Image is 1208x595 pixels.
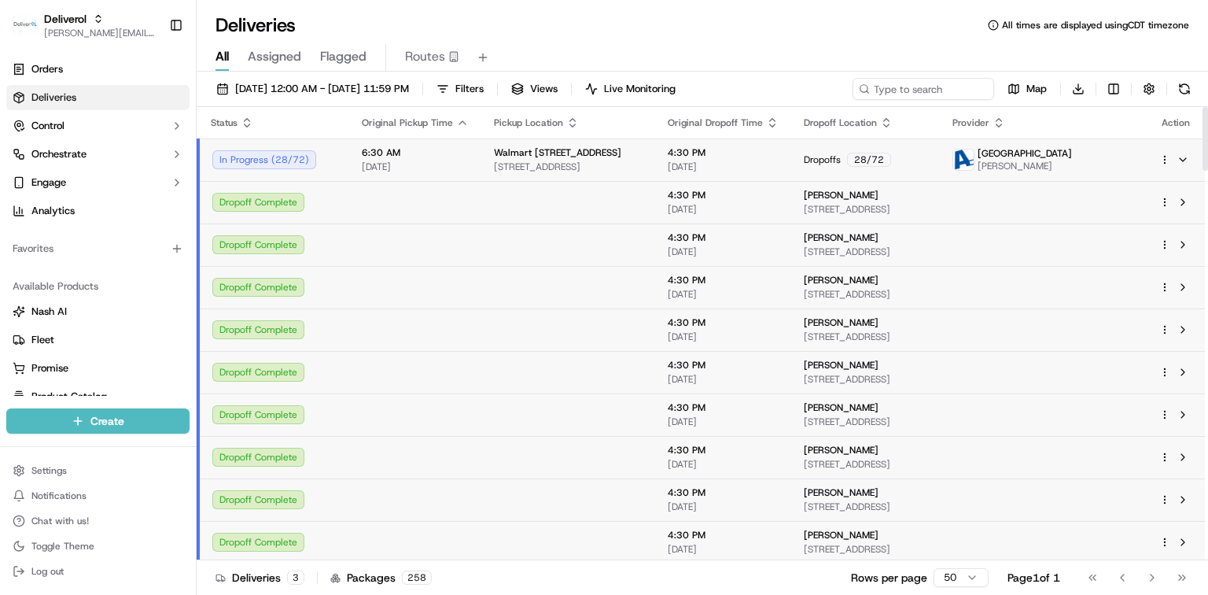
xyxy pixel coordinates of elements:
span: 4:30 PM [668,274,779,286]
a: Powered byPylon [111,389,190,401]
div: Start new chat [71,150,258,165]
div: 📗 [16,353,28,365]
p: Rows per page [851,570,927,586]
span: [DATE] [668,331,779,343]
span: Flagged [320,47,366,66]
span: [DATE] [220,286,252,298]
span: 4:30 PM [668,486,779,499]
span: [DATE] [668,458,779,471]
div: Available Products [6,274,190,299]
span: Original Pickup Time [362,116,453,129]
span: 4:30 PM [668,401,779,414]
button: Log out [6,560,190,582]
span: API Documentation [149,351,252,367]
span: Orchestrate [31,147,87,161]
a: 💻API Documentation [127,345,259,373]
span: 4:30 PM [668,359,779,371]
span: 4:30 PM [668,529,779,541]
span: 4:30 PM [668,189,779,201]
span: [STREET_ADDRESS] [804,331,927,343]
span: Fleet [31,333,54,347]
span: Nash AI [31,305,67,319]
span: Product Catalog [31,390,107,404]
span: [GEOGRAPHIC_DATA] [978,147,1072,160]
span: Toggle Theme [31,540,94,552]
button: Settings [6,460,190,482]
button: Refresh [1173,78,1195,100]
span: Views [530,82,558,96]
span: [STREET_ADDRESS] [804,373,927,386]
button: Chat with us! [6,510,190,532]
span: [STREET_ADDRESS] [804,203,927,216]
span: [DATE] [668,543,779,556]
img: 1736555255976-a54dd68f-1ca7-489b-9aae-adbdc363a1c4 [16,150,44,178]
div: 3 [287,571,304,585]
button: Engage [6,170,190,195]
span: 4:30 PM [668,231,779,244]
span: Filters [455,82,484,96]
span: [DATE] [220,243,252,256]
span: [STREET_ADDRESS] [804,246,927,258]
button: Toggle Theme [6,535,190,557]
span: Chat with us! [31,515,89,527]
div: Favorites [6,236,190,261]
span: [DATE] [362,161,469,173]
span: [STREET_ADDRESS] [804,458,927,471]
span: Live Monitoring [604,82,676,96]
span: [PERSON_NAME].[PERSON_NAME] [49,243,208,256]
button: Deliverol [44,11,87,27]
span: Control [31,119,64,133]
button: Nash AI [6,299,190,324]
a: Analytics [6,198,190,224]
a: Product Catalog [13,390,183,404]
button: [DATE] 12:00 AM - [DATE] 11:59 PM [209,78,416,100]
div: We're available if you need us! [71,165,216,178]
a: Orders [6,57,190,82]
span: [DATE] [668,161,779,173]
span: 4:30 PM [668,444,779,456]
span: Knowledge Base [31,351,120,367]
span: Provider [952,116,989,129]
span: All times are displayed using CDT timezone [1002,19,1189,31]
span: [PERSON_NAME] [804,274,878,286]
span: Dropoffs [804,153,841,166]
button: Control [6,113,190,139]
img: Nash [16,15,47,46]
button: Live Monitoring [578,78,683,100]
span: Settings [31,464,67,477]
span: 6:30 AM [362,146,469,159]
button: Views [504,78,565,100]
span: [DATE] [668,288,779,301]
span: [STREET_ADDRESS] [804,288,927,301]
a: Nash AI [13,305,183,319]
span: [PERSON_NAME].[PERSON_NAME] [49,286,208,298]
span: [DATE] [668,416,779,428]
span: 4:30 PM [668,316,779,329]
span: [PERSON_NAME] [978,160,1072,172]
span: Deliveries [31,91,76,105]
button: Start new chat [267,154,286,173]
span: [STREET_ADDRESS] [494,161,643,173]
span: Promise [31,361,68,375]
span: Dropoff Location [804,116,877,129]
span: All [215,47,229,66]
button: Product Catalog [6,384,190,409]
span: [STREET_ADDRESS] [804,416,927,428]
span: Assigned [248,47,301,66]
button: Filters [429,78,491,100]
div: Action [1159,116,1192,129]
button: [PERSON_NAME][EMAIL_ADDRESS][PERSON_NAME][DOMAIN_NAME] [44,27,157,39]
span: [PERSON_NAME] [804,486,878,499]
span: 4:30 PM [668,146,779,159]
span: [DATE] [668,203,779,216]
img: dayle.kruger [16,228,41,253]
div: Packages [330,570,432,586]
div: Past conversations [16,204,105,216]
a: Promise [13,361,183,375]
div: 💻 [133,353,145,365]
span: [STREET_ADDRESS] [804,543,927,556]
input: Got a question? Start typing here... [41,101,283,117]
button: Map [1000,78,1054,100]
span: [DATE] [668,373,779,386]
